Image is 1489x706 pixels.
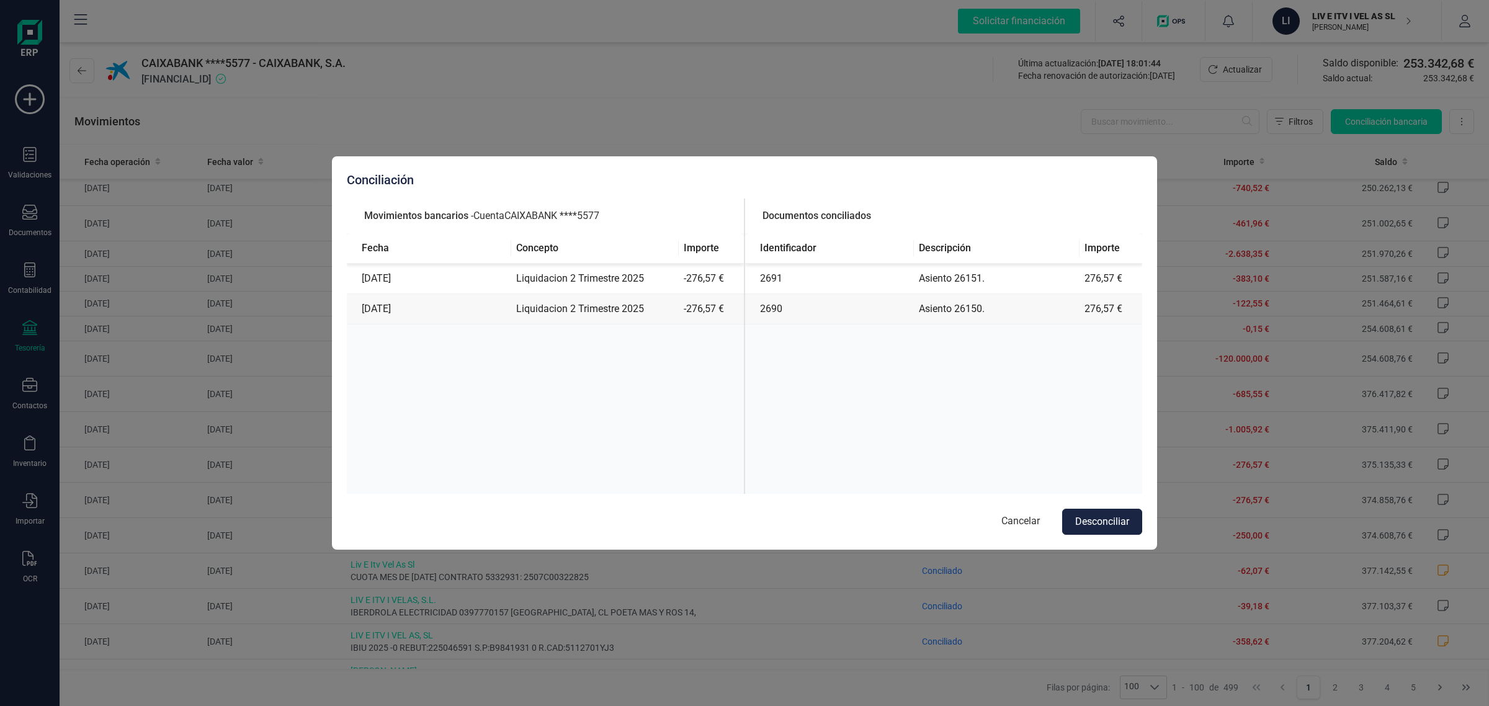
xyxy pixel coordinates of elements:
th: Importe [679,233,744,264]
span: - Cuenta CAIXABANK ****5577 [471,208,599,223]
td: [DATE] [347,264,511,294]
th: Concepto [511,233,679,264]
td: [DATE] [347,294,511,324]
button: Desconciliar [1062,509,1142,535]
td: -276,57 € [679,294,744,324]
td: 2691 [745,264,914,294]
div: Conciliación [347,171,1142,189]
td: Liquidacion 2 Trimestre 2025 [511,294,679,324]
td: 276,57 € [1080,264,1142,294]
td: 276,57 € [1080,294,1142,324]
span: Movimientos bancarios [364,208,468,223]
td: Liquidacion 2 Trimestre 2025 [511,264,679,294]
td: Asiento 26151. [914,264,1080,294]
th: Importe [1080,233,1142,264]
td: Asiento 26150. [914,294,1080,324]
td: 2690 [745,294,914,324]
th: Descripción [914,233,1080,264]
span: Documentos conciliados [762,208,871,223]
th: Fecha [347,233,511,264]
td: -276,57 € [679,264,744,294]
button: Cancelar [989,509,1052,535]
th: Identificador [745,233,914,264]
